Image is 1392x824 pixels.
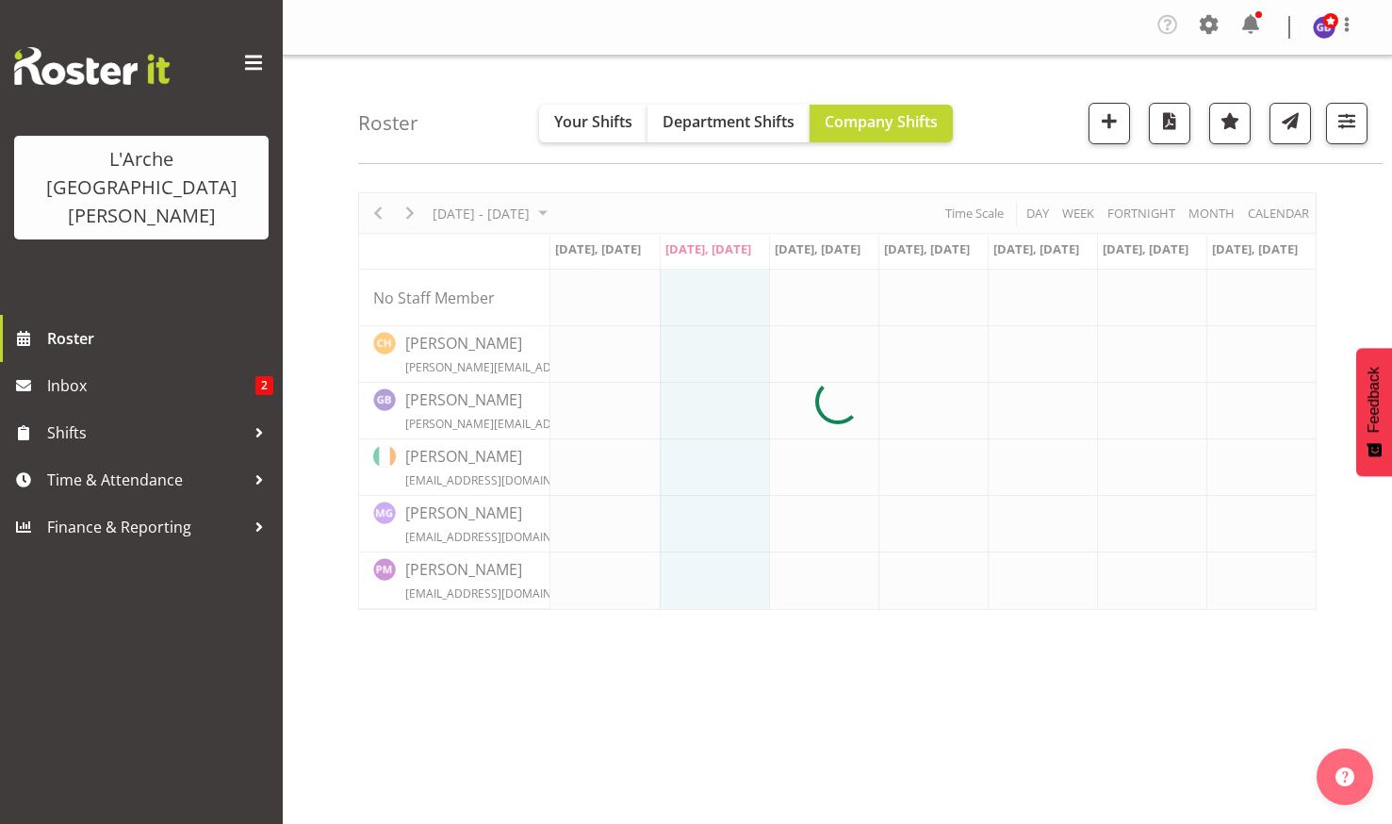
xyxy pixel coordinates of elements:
[1335,767,1354,786] img: help-xxl-2.png
[1089,103,1130,144] button: Add a new shift
[1269,103,1311,144] button: Send a list of all shifts for the selected filtered period to all rostered employees.
[663,111,794,132] span: Department Shifts
[1366,367,1383,433] span: Feedback
[1313,16,1335,39] img: gillian-bradshaw10168.jpg
[47,513,245,541] span: Finance & Reporting
[825,111,938,132] span: Company Shifts
[47,419,245,447] span: Shifts
[47,466,245,494] span: Time & Attendance
[1356,348,1392,476] button: Feedback - Show survey
[1149,103,1190,144] button: Download a PDF of the roster according to the set date range.
[810,105,953,142] button: Company Shifts
[1209,103,1251,144] button: Highlight an important date within the roster.
[47,371,255,400] span: Inbox
[647,105,810,142] button: Department Shifts
[554,111,632,132] span: Your Shifts
[47,324,273,353] span: Roster
[33,145,250,230] div: L'Arche [GEOGRAPHIC_DATA][PERSON_NAME]
[358,112,418,134] h4: Roster
[539,105,647,142] button: Your Shifts
[255,376,273,395] span: 2
[1326,103,1367,144] button: Filter Shifts
[14,47,170,85] img: Rosterit website logo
